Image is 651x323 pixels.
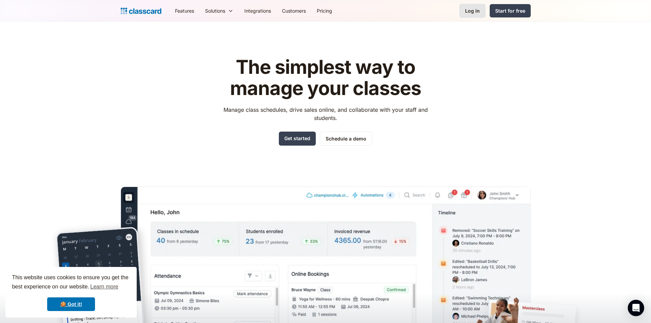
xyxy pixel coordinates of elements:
[239,3,276,18] a: Integrations
[205,7,225,14] div: Solutions
[459,4,486,18] a: Log in
[311,3,338,18] a: Pricing
[12,273,130,292] span: This website uses cookies to ensure you get the best experience on our website.
[276,3,311,18] a: Customers
[320,132,372,146] a: Schedule a demo
[47,297,95,311] a: dismiss cookie message
[5,267,137,318] div: cookieconsent
[495,7,525,14] div: Start for free
[490,4,531,17] a: Start for free
[169,3,200,18] a: Features
[217,106,434,122] p: Manage class schedules, drive sales online, and collaborate with your staff and students.
[628,300,644,316] div: Open Intercom Messenger
[279,132,316,146] a: Get started
[200,3,239,18] div: Solutions
[217,57,434,99] h1: The simplest way to manage your classes
[465,7,480,14] div: Log in
[121,6,161,16] a: home
[89,282,119,292] a: learn more about cookies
